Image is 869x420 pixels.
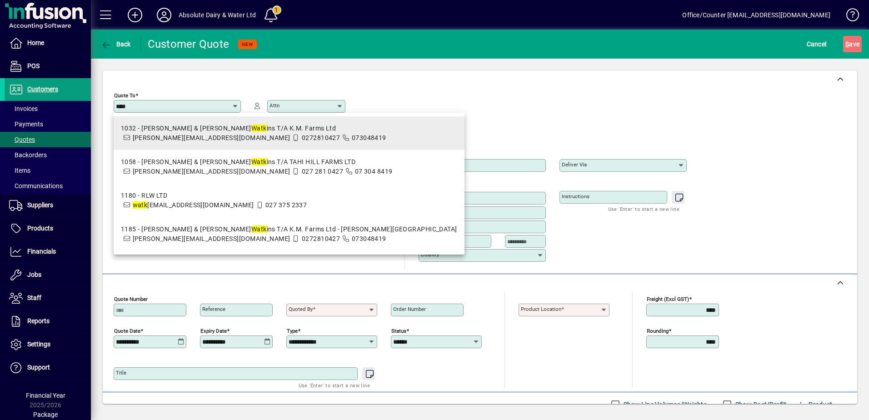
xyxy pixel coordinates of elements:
[9,167,30,174] span: Items
[27,294,41,301] span: Staff
[114,92,135,99] mat-label: Quote To
[5,356,91,379] a: Support
[302,235,340,242] span: 0272810427
[5,240,91,263] a: Financials
[299,380,370,390] mat-hint: Use 'Enter' to start a new line
[27,39,44,46] span: Home
[393,306,426,312] mat-label: Order number
[27,317,50,325] span: Reports
[289,306,313,312] mat-label: Quoted by
[133,235,290,242] span: [PERSON_NAME][EMAIL_ADDRESS][DOMAIN_NAME]
[133,168,290,175] span: [PERSON_NAME][EMAIL_ADDRESS][DOMAIN_NAME]
[121,157,393,167] div: 1058 - [PERSON_NAME] & [PERSON_NAME] ins T/A TAHI HILL FARMS LTD
[242,41,253,47] span: NEW
[27,248,56,255] span: Financials
[845,37,859,51] span: ave
[562,193,589,200] mat-label: Instructions
[251,125,267,132] em: Watk
[116,370,126,376] mat-label: Title
[5,147,91,163] a: Backorders
[804,36,829,52] button: Cancel
[27,85,58,93] span: Customers
[562,161,587,168] mat-label: Deliver via
[148,37,230,51] div: Customer Quote
[114,116,464,150] mat-option: 1032 - Mike & Kaye Watkins T/A K.M. Farms Ltd
[391,327,406,334] mat-label: Status
[5,101,91,116] a: Invoices
[98,36,133,52] button: Back
[251,225,267,233] em: Watk
[647,327,669,334] mat-label: Rounding
[5,310,91,333] a: Reports
[120,7,150,23] button: Add
[133,201,148,209] em: watk
[9,151,47,159] span: Backorders
[150,7,179,23] button: Profile
[200,327,227,334] mat-label: Expiry date
[9,136,35,143] span: Quotes
[807,37,827,51] span: Cancel
[179,8,256,22] div: Absolute Dairy & Water Ltd
[114,217,464,251] mat-option: 1185 - Mike & Kaye Watkins T/A K.M. Farms Ltd - Smith Road
[622,400,707,409] label: Show Line Volumes/Weights
[114,184,464,217] mat-option: 1180 - RLW LTD
[734,400,786,409] label: Show Cost/Profit
[355,168,393,175] span: 07 304 8419
[682,8,830,22] div: Office/Counter [EMAIL_ADDRESS][DOMAIN_NAME]
[114,150,464,184] mat-option: 1058 - Mike & Kaye Watkins T/A TAHI HILL FARMS LTD
[9,105,38,112] span: Invoices
[287,327,298,334] mat-label: Type
[270,102,280,109] mat-label: Attn
[5,333,91,356] a: Settings
[9,120,43,128] span: Payments
[521,306,561,312] mat-label: Product location
[265,201,307,209] span: 027 375 2337
[133,201,254,209] span: [EMAIL_ADDRESS][DOMAIN_NAME]
[133,134,290,141] span: [PERSON_NAME][EMAIL_ADDRESS][DOMAIN_NAME]
[5,194,91,217] a: Suppliers
[251,158,267,165] em: Watk
[114,295,148,302] mat-label: Quote number
[121,124,386,133] div: 1032 - [PERSON_NAME] & [PERSON_NAME] ins T/A K.M. Farms Ltd
[302,168,343,175] span: 027 281 0427
[114,327,140,334] mat-label: Quote date
[33,411,58,418] span: Package
[121,225,457,234] div: 1185 - [PERSON_NAME] & [PERSON_NAME] ins T/A K.M. Farms Ltd - [PERSON_NAME][GEOGRAPHIC_DATA]
[9,182,63,190] span: Communications
[791,396,837,413] button: Product
[91,36,141,52] app-page-header-button: Back
[608,204,679,214] mat-hint: Use 'Enter' to start a new line
[202,306,225,312] mat-label: Reference
[100,40,131,48] span: Back
[5,217,91,240] a: Products
[27,340,50,348] span: Settings
[795,397,832,412] span: Product
[421,251,439,258] mat-label: Country
[27,201,53,209] span: Suppliers
[26,392,65,399] span: Financial Year
[5,32,91,55] a: Home
[843,36,862,52] button: Save
[352,134,386,141] span: 073048419
[5,132,91,147] a: Quotes
[839,2,858,31] a: Knowledge Base
[5,163,91,178] a: Items
[27,364,50,371] span: Support
[27,271,41,278] span: Jobs
[5,55,91,78] a: POS
[845,40,849,48] span: S
[5,264,91,286] a: Jobs
[121,191,307,200] div: 1180 - RLW LTD
[647,295,689,302] mat-label: Freight (excl GST)
[5,287,91,310] a: Staff
[27,62,40,70] span: POS
[5,178,91,194] a: Communications
[27,225,53,232] span: Products
[302,134,340,141] span: 0272810427
[352,235,386,242] span: 073048419
[5,116,91,132] a: Payments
